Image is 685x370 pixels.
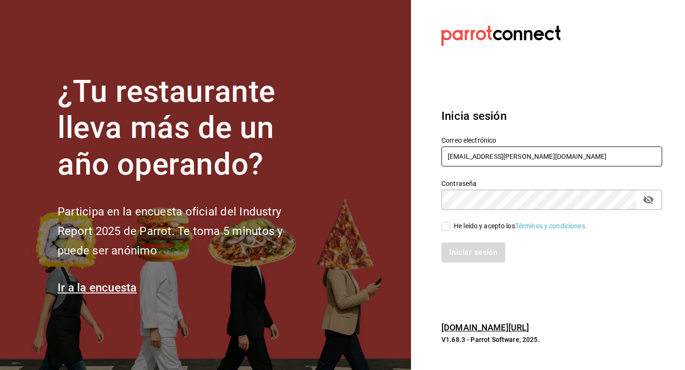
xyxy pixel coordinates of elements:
input: Ingresa tu correo electrónico [441,146,662,166]
h2: Participa en la encuesta oficial del Industry Report 2025 de Parrot. Te toma 5 minutos y puede se... [58,202,314,260]
a: Ir a la encuesta [58,281,137,294]
p: V1.68.3 - Parrot Software, 2025. [441,335,662,344]
label: Correo electrónico [441,136,662,143]
div: He leído y acepto los [454,221,587,231]
label: Contraseña [441,180,662,186]
button: passwordField [640,192,656,208]
h3: Inicia sesión [441,107,662,125]
a: Términos y condiciones. [515,222,587,230]
a: [DOMAIN_NAME][URL] [441,322,529,332]
h1: ¿Tu restaurante lleva más de un año operando? [58,74,314,183]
